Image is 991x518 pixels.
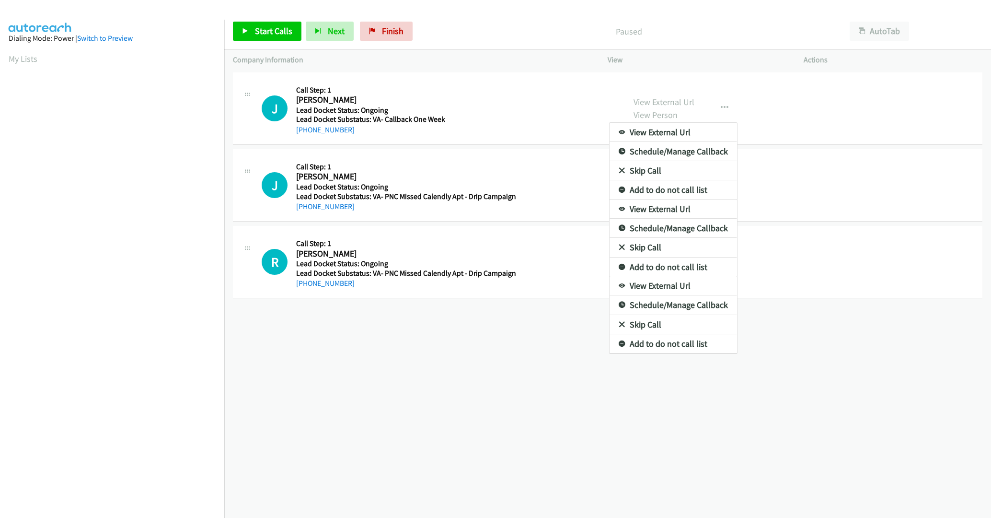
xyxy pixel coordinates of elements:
[610,258,737,277] a: Add to do not call list
[9,33,216,44] div: Dialing Mode: Power |
[9,53,37,64] a: My Lists
[77,34,133,43] a: Switch to Preview
[610,142,737,161] a: Schedule/Manage Callback
[610,315,737,334] a: Skip Call
[610,161,737,180] a: Skip Call
[610,200,737,219] a: View External Url
[610,219,737,238] a: Schedule/Manage Callback
[610,180,737,200] a: Add to do not call list
[610,295,737,315] a: Schedule/Manage Callback
[610,123,737,142] a: View External Url
[610,334,737,353] a: Add to do not call list
[610,276,737,295] a: View External Url
[610,238,737,257] a: Skip Call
